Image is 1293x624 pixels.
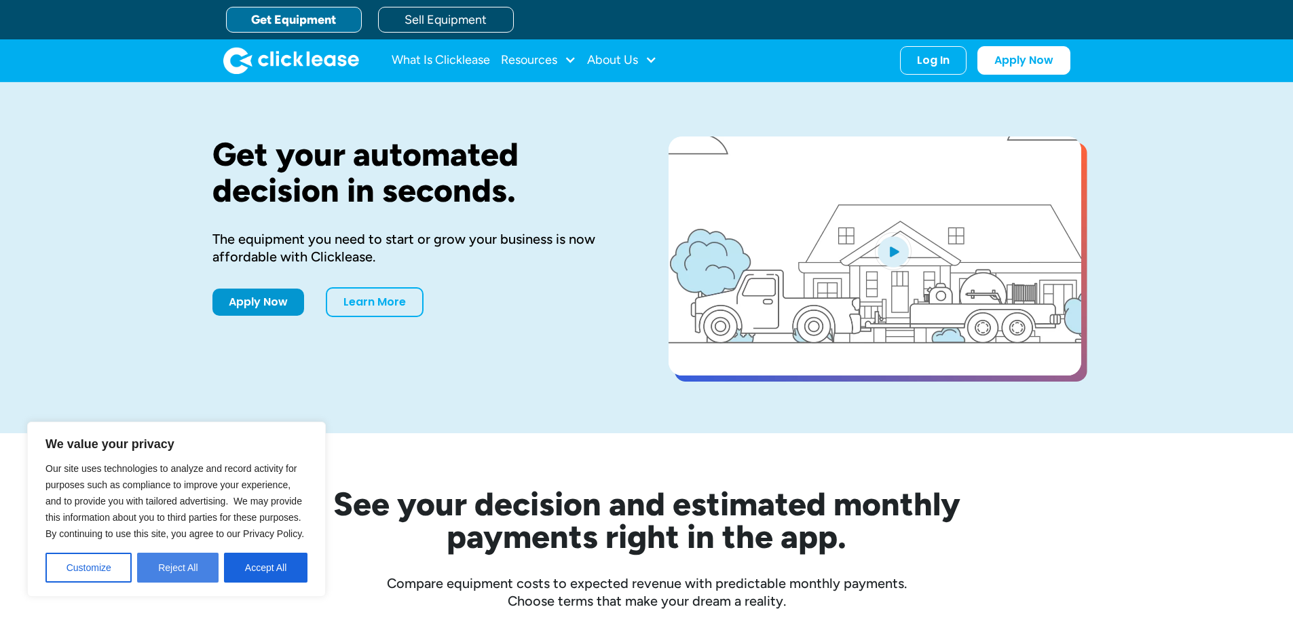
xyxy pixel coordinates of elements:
[212,136,625,208] h1: Get your automated decision in seconds.
[917,54,950,67] div: Log In
[45,436,307,452] p: We value your privacy
[45,553,132,583] button: Customize
[223,47,359,74] a: home
[378,7,514,33] a: Sell Equipment
[977,46,1070,75] a: Apply Now
[875,232,912,270] img: Blue play button logo on a light blue circular background
[212,289,304,316] a: Apply Now
[45,463,304,539] span: Our site uses technologies to analyze and record activity for purposes such as compliance to impr...
[212,574,1081,610] div: Compare equipment costs to expected revenue with predictable monthly payments. Choose terms that ...
[27,422,326,597] div: We value your privacy
[223,47,359,74] img: Clicklease logo
[226,7,362,33] a: Get Equipment
[392,47,490,74] a: What Is Clicklease
[137,553,219,583] button: Reject All
[669,136,1081,375] a: open lightbox
[224,553,307,583] button: Accept All
[501,47,576,74] div: Resources
[326,287,424,317] a: Learn More
[587,47,657,74] div: About Us
[267,488,1027,553] h2: See your decision and estimated monthly payments right in the app.
[212,230,625,265] div: The equipment you need to start or grow your business is now affordable with Clicklease.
